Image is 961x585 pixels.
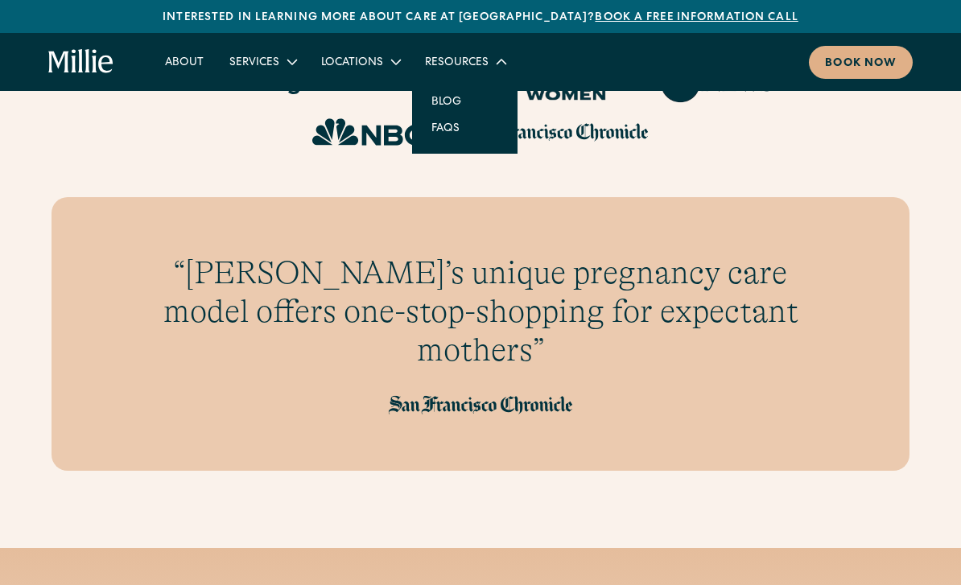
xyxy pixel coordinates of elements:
[48,49,113,75] a: home
[825,56,897,72] div: Book now
[312,118,425,146] img: NBC Logo
[388,395,573,414] img: San Francisco Chronicle logo
[419,88,474,114] a: Blog
[464,122,649,142] img: San Francisco Chronicle logo
[412,75,518,154] nav: Resources
[595,12,798,23] a: Book a free information call
[321,55,383,72] div: Locations
[425,55,489,72] div: Resources
[419,114,472,141] a: FAQs
[412,48,518,75] div: Resources
[217,48,308,75] div: Services
[809,46,913,79] a: Book now
[229,55,279,72] div: Services
[148,253,813,369] h3: “[PERSON_NAME]’s unique pregnancy care model offers one-stop-shopping for expectant mothers”
[308,48,412,75] div: Locations
[152,48,217,75] a: About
